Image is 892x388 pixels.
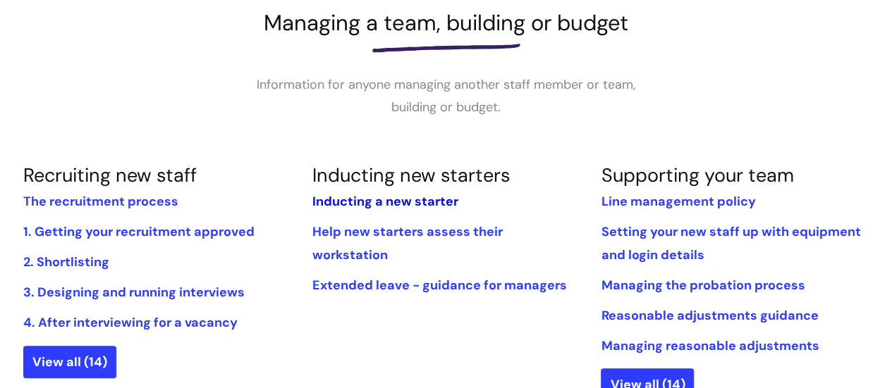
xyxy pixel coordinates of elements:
a: Managing reasonable adjustments [601,337,819,354]
a: Supporting your team [601,163,793,187]
h1: Managing a team, building or budget [23,10,869,36]
a: Reasonable adjustments guidance [601,307,818,324]
a: The recruitment process [23,193,178,210]
a: Setting your new staff up with equipment and login details [601,223,860,263]
a: Line management policy [601,193,755,210]
a: 4. After interviewing for a vacancy [23,314,238,331]
a: Inducting new starters [312,163,510,187]
a: 2. Shortlisting [23,254,109,270]
a: 3. Designing and running interviews [23,284,245,301]
a: Managing the probation process [601,277,805,294]
a: Help new starters assess their workstation [312,223,502,263]
a: View all (14) [23,346,116,378]
p: Information for anyone managing another staff member or team, building or budget. [235,73,658,119]
a: Extended leave - guidance for managers [312,277,566,294]
a: Inducting a new starter [312,193,458,210]
a: 1. Getting your recruitment approved [23,223,255,240]
a: Recruiting new staff [23,163,197,187]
